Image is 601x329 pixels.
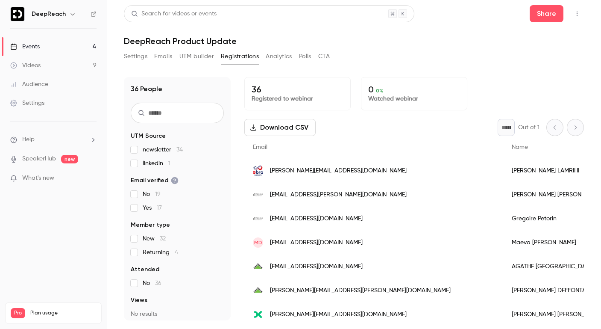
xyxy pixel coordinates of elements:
span: Email verified [131,176,179,185]
span: What's new [22,174,54,183]
button: Emails [154,50,172,63]
span: new [61,155,78,163]
span: [EMAIL_ADDRESS][DOMAIN_NAME] [270,262,363,271]
p: Registered to webinar [252,95,343,103]
p: 36 [252,84,343,95]
span: Name [512,144,528,150]
h6: DeepReach [32,10,66,18]
span: [EMAIL_ADDRESS][DOMAIN_NAME] [270,214,363,223]
span: New [143,234,166,243]
span: MD [254,239,262,246]
li: help-dropdown-opener [10,135,97,144]
span: Member type [131,221,170,229]
div: Search for videos or events [131,9,217,18]
h1: DeepReach Product Update [124,36,584,46]
button: Polls [299,50,311,63]
div: Audience [10,80,48,89]
span: [PERSON_NAME][EMAIL_ADDRESS][PERSON_NAME][DOMAIN_NAME] [270,286,451,295]
img: DeepReach [11,7,24,21]
span: Help [22,135,35,144]
span: Views [131,296,147,305]
a: SpeakerHub [22,154,56,163]
img: molecule-science.com [253,190,263,200]
img: leroymerlin.fr [253,261,263,272]
span: 1 [168,160,170,166]
img: molecule-science.com [253,213,263,224]
img: ebra.fr [253,166,263,176]
span: [PERSON_NAME][EMAIL_ADDRESS][DOMAIN_NAME] [270,310,407,319]
span: Pro [11,308,25,318]
span: Attended [131,265,159,274]
p: Watched webinar [368,95,460,103]
span: Yes [143,204,162,212]
span: Email [253,144,267,150]
button: CTA [318,50,330,63]
span: 34 [176,147,183,153]
p: Out of 1 [518,123,539,132]
span: [PERSON_NAME][EMAIL_ADDRESS][DOMAIN_NAME] [270,166,407,175]
span: 4 [175,249,178,255]
span: linkedin [143,159,170,168]
div: Events [10,42,40,51]
span: 32 [160,236,166,242]
span: [EMAIL_ADDRESS][PERSON_NAME][DOMAIN_NAME] [270,190,407,199]
img: dekuple.com [253,309,263,320]
button: Registrations [221,50,259,63]
span: UTM Source [131,132,166,140]
span: No [143,279,161,288]
span: newsletter [143,145,183,154]
div: Videos [10,61,41,70]
span: Returning [143,248,178,257]
img: leroymerlin.fr [253,285,263,296]
span: 0 % [376,88,384,94]
span: Plan usage [30,310,96,317]
button: Download CSV [244,119,316,136]
span: 19 [155,191,161,197]
button: Analytics [266,50,292,63]
div: Settings [10,99,44,107]
button: Settings [124,50,147,63]
iframe: Noticeable Trigger [86,175,97,182]
span: 36 [155,280,161,286]
h1: 36 People [131,84,162,94]
span: No [143,190,161,199]
p: No results [131,310,224,318]
button: Share [530,5,563,22]
p: 0 [368,84,460,95]
button: UTM builder [179,50,214,63]
span: 17 [157,205,162,211]
span: [EMAIL_ADDRESS][DOMAIN_NAME] [270,238,363,247]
